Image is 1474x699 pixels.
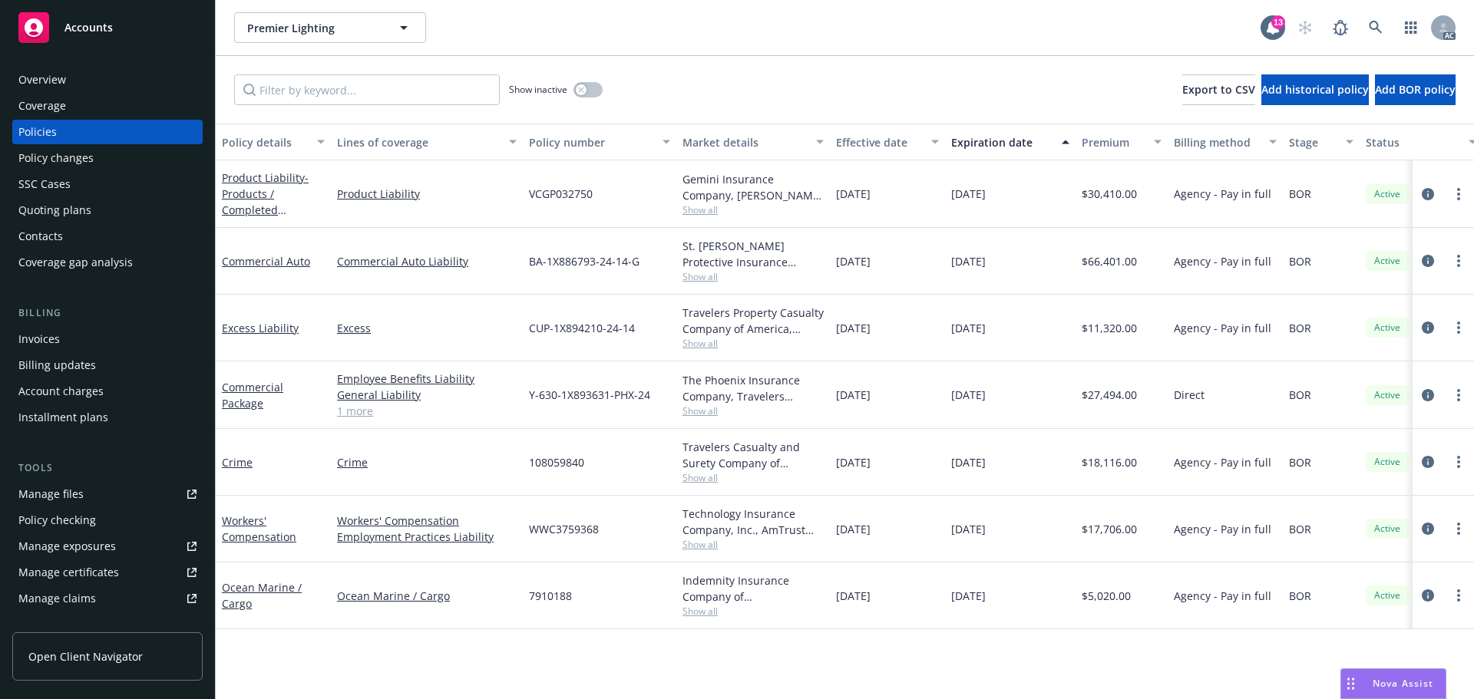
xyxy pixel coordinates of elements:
[836,253,871,269] span: [DATE]
[1449,386,1468,404] a: more
[1372,187,1403,201] span: Active
[676,124,830,160] button: Market details
[682,134,807,150] div: Market details
[337,529,517,545] a: Employment Practices Liability
[234,74,500,105] input: Filter by keyword...
[951,588,986,604] span: [DATE]
[12,379,203,404] a: Account charges
[682,305,824,337] div: Travelers Property Casualty Company of America, Travelers Insurance
[1290,12,1320,43] a: Start snowing
[18,508,96,532] div: Policy checking
[247,20,380,36] span: Premier Lighting
[682,171,824,203] div: Gemini Insurance Company, [PERSON_NAME] Corporation
[1182,74,1255,105] button: Export to CSV
[529,387,650,403] span: Y-630-1X893631-PHX-24
[1449,519,1468,538] a: more
[12,586,203,611] a: Manage claims
[1419,519,1437,538] a: circleInformation
[222,513,296,544] a: Workers' Compensation
[222,380,283,410] a: Commercial Package
[836,387,871,403] span: [DATE]
[18,379,104,404] div: Account charges
[836,134,922,150] div: Effective date
[1174,186,1271,202] span: Agency - Pay in full
[1449,318,1468,337] a: more
[1360,12,1391,43] a: Search
[12,120,203,144] a: Policies
[222,170,309,233] a: Product Liability
[337,588,517,604] a: Ocean Marine / Cargo
[951,521,986,537] span: [DATE]
[18,250,133,275] div: Coverage gap analysis
[222,455,253,470] a: Crime
[12,305,203,321] div: Billing
[830,124,945,160] button: Effective date
[1082,134,1145,150] div: Premium
[12,534,203,559] a: Manage exposures
[682,337,824,350] span: Show all
[529,588,572,604] span: 7910188
[836,588,871,604] span: [DATE]
[1373,677,1433,690] span: Nova Assist
[1419,453,1437,471] a: circleInformation
[1289,253,1311,269] span: BOR
[12,560,203,585] a: Manage certificates
[28,648,143,664] span: Open Client Navigator
[1366,134,1459,150] div: Status
[1325,12,1356,43] a: Report a Bug
[18,224,63,249] div: Contacts
[18,120,57,144] div: Policies
[18,560,119,585] div: Manage certificates
[951,253,986,269] span: [DATE]
[1174,387,1205,403] span: Direct
[12,612,203,637] a: Manage BORs
[12,405,203,430] a: Installment plans
[216,124,331,160] button: Policy details
[1372,254,1403,268] span: Active
[1419,185,1437,203] a: circleInformation
[1419,318,1437,337] a: circleInformation
[682,538,824,551] span: Show all
[682,572,824,605] div: Indemnity Insurance Company of [GEOGRAPHIC_DATA], Chubb Group
[682,439,824,471] div: Travelers Casualty and Surety Company of America, Travelers Insurance
[1372,522,1403,536] span: Active
[1449,586,1468,605] a: more
[337,186,517,202] a: Product Liability
[18,405,108,430] div: Installment plans
[1174,454,1271,470] span: Agency - Pay in full
[951,387,986,403] span: [DATE]
[12,508,203,532] a: Policy checking
[682,404,824,417] span: Show all
[1375,82,1456,97] span: Add BOR policy
[836,521,871,537] span: [DATE]
[836,320,871,336] span: [DATE]
[509,83,567,96] span: Show inactive
[945,124,1076,160] button: Expiration date
[337,371,517,387] a: Employee Benefits Liability
[337,320,517,336] a: Excess
[1449,252,1468,270] a: more
[12,172,203,196] a: SSC Cases
[18,68,66,92] div: Overview
[1082,320,1137,336] span: $11,320.00
[1082,186,1137,202] span: $30,410.00
[337,454,517,470] a: Crime
[12,482,203,506] a: Manage files
[1271,15,1285,29] div: 13
[1182,82,1255,97] span: Export to CSV
[523,124,676,160] button: Policy number
[1289,521,1311,537] span: BOR
[1174,253,1271,269] span: Agency - Pay in full
[1261,74,1369,105] button: Add historical policy
[529,186,593,202] span: VCGP032750
[18,94,66,118] div: Coverage
[1174,588,1271,604] span: Agency - Pay in full
[682,605,824,618] span: Show all
[1372,589,1403,602] span: Active
[18,198,91,223] div: Quoting plans
[682,372,824,404] div: The Phoenix Insurance Company, Travelers Insurance
[12,94,203,118] a: Coverage
[1419,586,1437,605] a: circleInformation
[529,320,635,336] span: CUP-1X894210-24-14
